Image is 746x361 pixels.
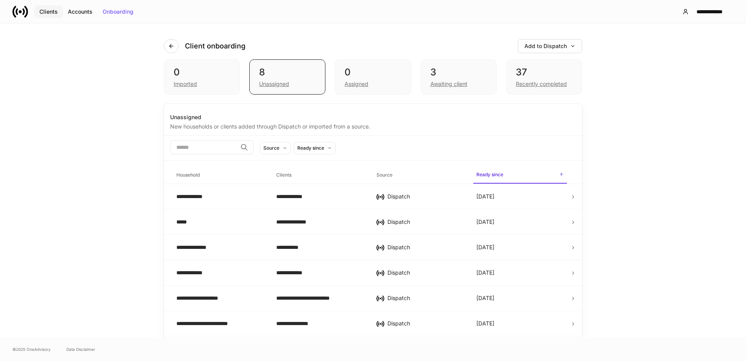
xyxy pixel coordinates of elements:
[516,80,567,88] div: Recently completed
[421,59,497,95] div: 3Awaiting client
[377,171,393,179] h6: Source
[294,142,336,154] button: Ready since
[297,144,324,152] div: Ready since
[387,294,464,302] div: Dispatch
[476,218,494,226] p: [DATE]
[430,66,487,79] div: 3
[103,9,133,14] div: Onboarding
[387,193,464,200] div: Dispatch
[476,294,494,302] p: [DATE]
[34,5,63,18] button: Clients
[387,243,464,251] div: Dispatch
[387,218,464,226] div: Dispatch
[185,41,245,51] h4: Client onboarding
[506,59,582,95] div: 37Recently completed
[345,66,401,79] div: 0
[170,121,576,130] div: New households or clients added through Dispatch or imported from a source.
[518,39,582,53] button: Add to Dispatch
[98,5,139,18] button: Onboarding
[164,59,240,95] div: 0Imported
[430,80,467,88] div: Awaiting client
[516,66,572,79] div: 37
[259,80,289,88] div: Unassigned
[170,113,576,121] div: Unassigned
[273,167,367,183] span: Clients
[476,243,494,251] p: [DATE]
[473,167,567,184] span: Ready since
[335,59,411,95] div: 0Assigned
[373,167,467,183] span: Source
[174,66,230,79] div: 0
[39,9,58,14] div: Clients
[476,269,494,277] p: [DATE]
[276,171,291,179] h6: Clients
[387,320,464,327] div: Dispatch
[12,346,51,352] span: © 2025 OneAdvisory
[524,43,575,49] div: Add to Dispatch
[259,66,316,79] div: 8
[345,80,368,88] div: Assigned
[476,193,494,200] p: [DATE]
[260,142,291,154] button: Source
[476,171,503,178] h6: Ready since
[476,320,494,327] p: [DATE]
[68,9,92,14] div: Accounts
[176,171,200,179] h6: Household
[387,269,464,277] div: Dispatch
[263,144,279,152] div: Source
[174,80,197,88] div: Imported
[63,5,98,18] button: Accounts
[173,167,267,183] span: Household
[66,346,95,352] a: Data Disclaimer
[249,59,325,95] div: 8Unassigned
